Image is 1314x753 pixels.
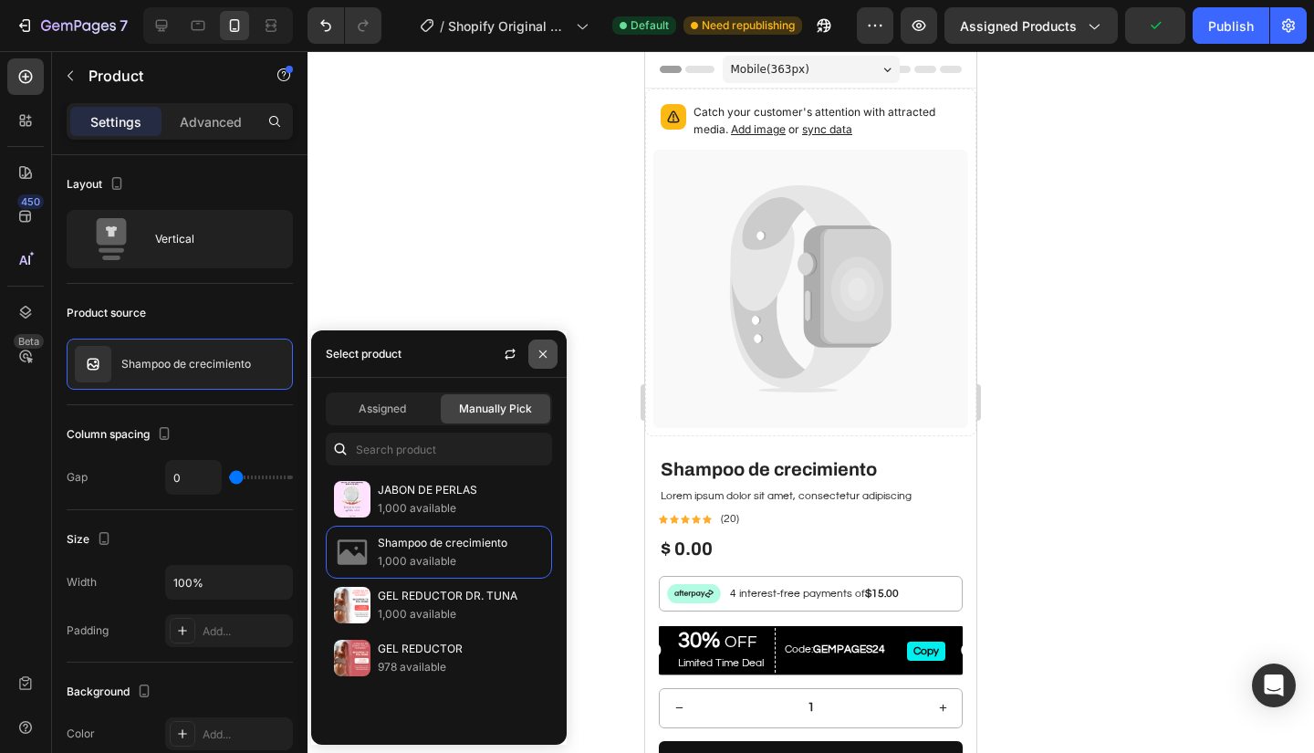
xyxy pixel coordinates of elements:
span: Assigned Products [960,16,1077,36]
img: collections [334,481,370,518]
div: Undo/Redo [308,7,381,44]
div: Padding [67,622,109,639]
p: GEL REDUCTOR [378,640,544,658]
span: Default [631,17,669,34]
div: Open Intercom Messenger [1252,664,1296,707]
iframe: Design area [645,51,976,753]
img: no-image [334,534,370,570]
div: Color [67,726,95,742]
span: Manually Pick [459,401,532,417]
div: Layout [67,173,128,197]
div: Width [67,574,97,591]
div: Gap [67,469,88,486]
p: 1,000 available [378,605,544,623]
div: Add... [203,727,288,743]
div: Beta [14,334,44,349]
span: / [440,16,444,36]
button: Assigned Products [944,7,1118,44]
div: Add... [203,623,288,640]
button: Add to cart [14,690,318,728]
div: Publish [1208,16,1254,36]
input: Auto [166,566,292,599]
div: Size [67,528,115,552]
div: 450 [17,194,44,209]
p: Shampoo de crecimiento [378,534,544,552]
p: Shampoo de crecimiento [121,358,251,371]
p: JABON DE PERLAS [378,481,544,499]
p: 1,000 available [378,552,544,570]
p: Settings [90,112,141,131]
div: Vertical [155,218,266,260]
span: Need republishing [702,17,795,34]
p: Product [89,65,244,87]
div: Background [67,680,155,705]
input: Auto [166,461,221,494]
button: Publish [1193,7,1269,44]
img: collections [334,587,370,623]
input: Search in Settings & Advanced [326,433,552,465]
div: Column spacing [67,423,175,447]
button: 7 [7,7,136,44]
span: Assigned [359,401,406,417]
div: Product source [67,305,146,321]
span: Shopify Original Product Template [448,16,568,36]
p: 7 [120,15,128,37]
p: 1,000 available [378,499,544,518]
div: Select product [326,346,401,362]
p: 978 available [378,658,544,676]
p: Advanced [180,112,242,131]
img: no image transparent [75,346,111,382]
img: collections [334,640,370,676]
p: GEL REDUCTOR DR. TUNA [378,587,544,605]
